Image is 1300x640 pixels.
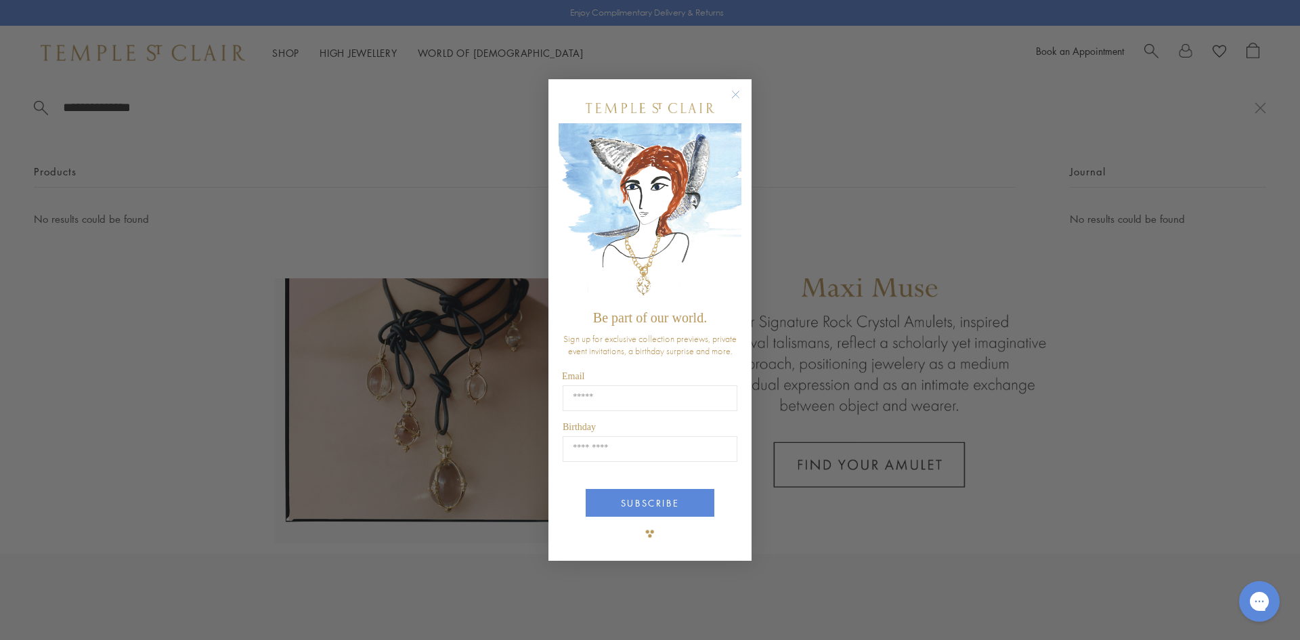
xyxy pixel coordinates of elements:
[1232,576,1286,626] iframe: Gorgias live chat messenger
[636,520,664,547] img: TSC
[563,333,737,357] span: Sign up for exclusive collection previews, private event invitations, a birthday surprise and more.
[586,103,714,113] img: Temple St. Clair
[563,422,596,432] span: Birthday
[586,489,714,517] button: SUBSCRIBE
[559,123,741,304] img: c4a9eb12-d91a-4d4a-8ee0-386386f4f338.jpeg
[734,93,751,110] button: Close dialog
[593,310,707,325] span: Be part of our world.
[563,385,737,411] input: Email
[562,371,584,381] span: Email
